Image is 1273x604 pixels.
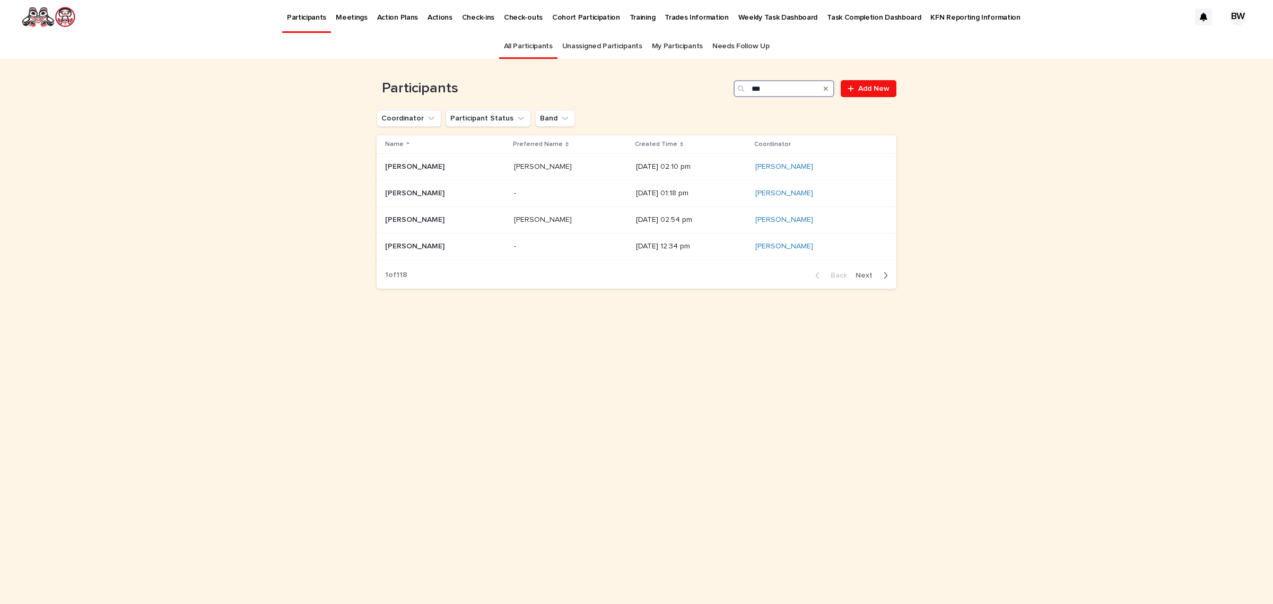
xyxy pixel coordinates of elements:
[385,213,447,225] p: [PERSON_NAME]
[652,34,703,59] a: My Participants
[858,85,890,92] span: Add New
[514,240,518,251] p: -
[535,110,575,127] button: Band
[377,206,896,233] tr: [PERSON_NAME][PERSON_NAME] [PERSON_NAME][PERSON_NAME] [DATE] 02:54 pm[PERSON_NAME]
[504,34,553,59] a: All Participants
[562,34,642,59] a: Unassigned Participants
[712,34,769,59] a: Needs Follow Up
[385,160,447,171] p: [PERSON_NAME]
[636,242,747,251] p: [DATE] 12:34 pm
[636,189,747,198] p: [DATE] 01:18 pm
[377,80,729,97] h1: Participants
[514,187,518,198] p: -
[514,160,574,171] p: [PERSON_NAME]
[385,240,447,251] p: [PERSON_NAME]
[851,271,896,280] button: Next
[377,110,441,127] button: Coordinator
[377,154,896,180] tr: [PERSON_NAME][PERSON_NAME] [PERSON_NAME][PERSON_NAME] [DATE] 02:10 pm[PERSON_NAME]
[514,213,574,225] p: [PERSON_NAME]
[636,162,747,171] p: [DATE] 02:10 pm
[824,272,847,279] span: Back
[635,139,677,150] p: Created Time
[446,110,531,127] button: Participant Status
[21,6,76,28] img: rNyI97lYS1uoOg9yXW8k
[755,162,813,171] a: [PERSON_NAME]
[807,271,851,280] button: Back
[377,233,896,260] tr: [PERSON_NAME][PERSON_NAME] -- [DATE] 12:34 pm[PERSON_NAME]
[755,215,813,225] a: [PERSON_NAME]
[377,262,416,288] p: 1 of 118
[754,139,791,150] p: Coordinator
[755,242,813,251] a: [PERSON_NAME]
[377,180,896,207] tr: [PERSON_NAME][PERSON_NAME] -- [DATE] 01:18 pm[PERSON_NAME]
[636,215,747,225] p: [DATE] 02:54 pm
[385,139,404,150] p: Name
[385,187,447,198] p: [PERSON_NAME]
[856,272,879,279] span: Next
[734,80,834,97] input: Search
[1230,8,1246,25] div: BW
[755,189,813,198] a: [PERSON_NAME]
[841,80,896,97] a: Add New
[513,139,563,150] p: Preferred Name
